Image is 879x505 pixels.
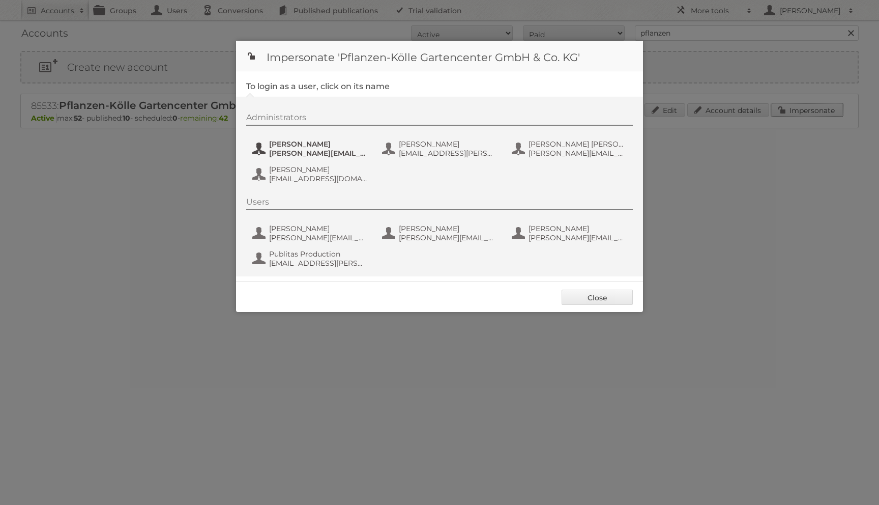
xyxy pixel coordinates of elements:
[399,233,497,242] span: [PERSON_NAME][EMAIL_ADDRESS][PERSON_NAME][DOMAIN_NAME][PERSON_NAME]
[269,259,368,268] span: [EMAIL_ADDRESS][PERSON_NAME][DOMAIN_NAME]
[381,138,501,159] button: [PERSON_NAME] [EMAIL_ADDRESS][PERSON_NAME][DOMAIN_NAME][PERSON_NAME]
[399,149,497,158] span: [EMAIL_ADDRESS][PERSON_NAME][DOMAIN_NAME][PERSON_NAME]
[381,223,501,243] button: [PERSON_NAME] [PERSON_NAME][EMAIL_ADDRESS][PERSON_NAME][DOMAIN_NAME][PERSON_NAME]
[251,223,371,243] button: [PERSON_NAME] [PERSON_NAME][EMAIL_ADDRESS][PERSON_NAME][DOMAIN_NAME][PERSON_NAME]
[511,138,630,159] button: [PERSON_NAME] [PERSON_NAME] [PERSON_NAME][EMAIL_ADDRESS][PERSON_NAME][DOMAIN_NAME][PERSON_NAME]
[269,174,368,183] span: [EMAIL_ADDRESS][DOMAIN_NAME][PERSON_NAME]
[246,197,633,210] div: Users
[251,248,371,269] button: Publitas Production [EMAIL_ADDRESS][PERSON_NAME][DOMAIN_NAME]
[269,249,368,259] span: Publitas Production
[269,149,368,158] span: [PERSON_NAME][EMAIL_ADDRESS][PERSON_NAME][DOMAIN_NAME][PERSON_NAME]
[236,41,643,71] h1: Impersonate 'Pflanzen-Kölle Gartencenter GmbH & Co. KG'
[529,139,627,149] span: [PERSON_NAME] [PERSON_NAME]
[269,139,368,149] span: [PERSON_NAME]
[511,223,630,243] button: [PERSON_NAME] [PERSON_NAME][EMAIL_ADDRESS][PERSON_NAME][DOMAIN_NAME]
[246,81,390,91] legend: To login as a user, click on its name
[251,138,371,159] button: [PERSON_NAME] [PERSON_NAME][EMAIL_ADDRESS][PERSON_NAME][DOMAIN_NAME][PERSON_NAME]
[269,165,368,174] span: [PERSON_NAME]
[562,290,633,305] a: Close
[269,233,368,242] span: [PERSON_NAME][EMAIL_ADDRESS][PERSON_NAME][DOMAIN_NAME][PERSON_NAME]
[529,224,627,233] span: [PERSON_NAME]
[529,149,627,158] span: [PERSON_NAME][EMAIL_ADDRESS][PERSON_NAME][DOMAIN_NAME][PERSON_NAME]
[251,164,371,184] button: [PERSON_NAME] [EMAIL_ADDRESS][DOMAIN_NAME][PERSON_NAME]
[246,113,633,126] div: Administrators
[399,224,497,233] span: [PERSON_NAME]
[269,224,368,233] span: [PERSON_NAME]
[529,233,627,242] span: [PERSON_NAME][EMAIL_ADDRESS][PERSON_NAME][DOMAIN_NAME]
[399,139,497,149] span: [PERSON_NAME]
